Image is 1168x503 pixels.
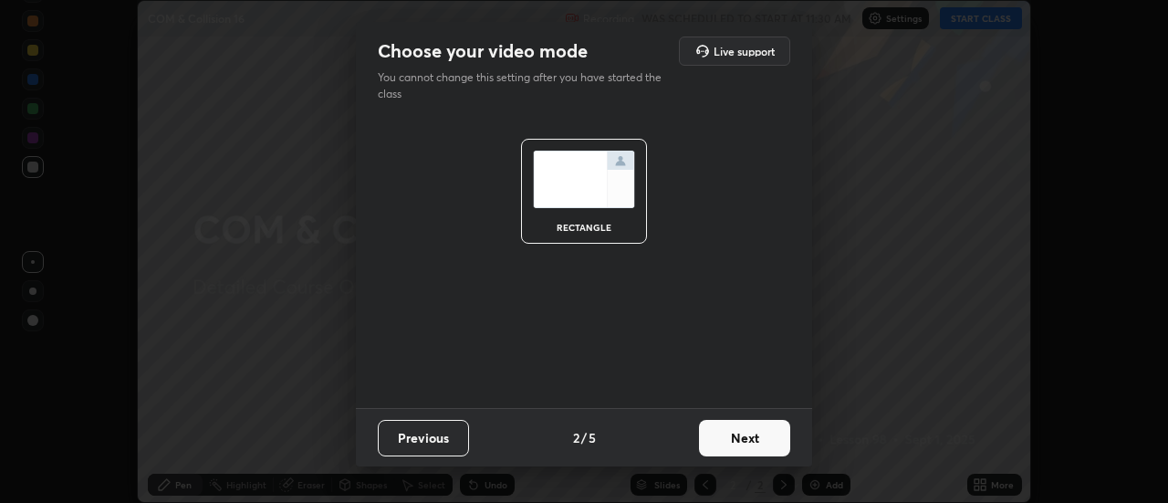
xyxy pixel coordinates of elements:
p: You cannot change this setting after you have started the class [378,69,673,102]
h4: / [581,428,587,447]
h4: 5 [589,428,596,447]
div: rectangle [547,223,620,232]
button: Previous [378,420,469,456]
h4: 2 [573,428,579,447]
h2: Choose your video mode [378,39,588,63]
h5: Live support [714,46,775,57]
img: normalScreenIcon.ae25ed63.svg [533,151,635,208]
button: Next [699,420,790,456]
